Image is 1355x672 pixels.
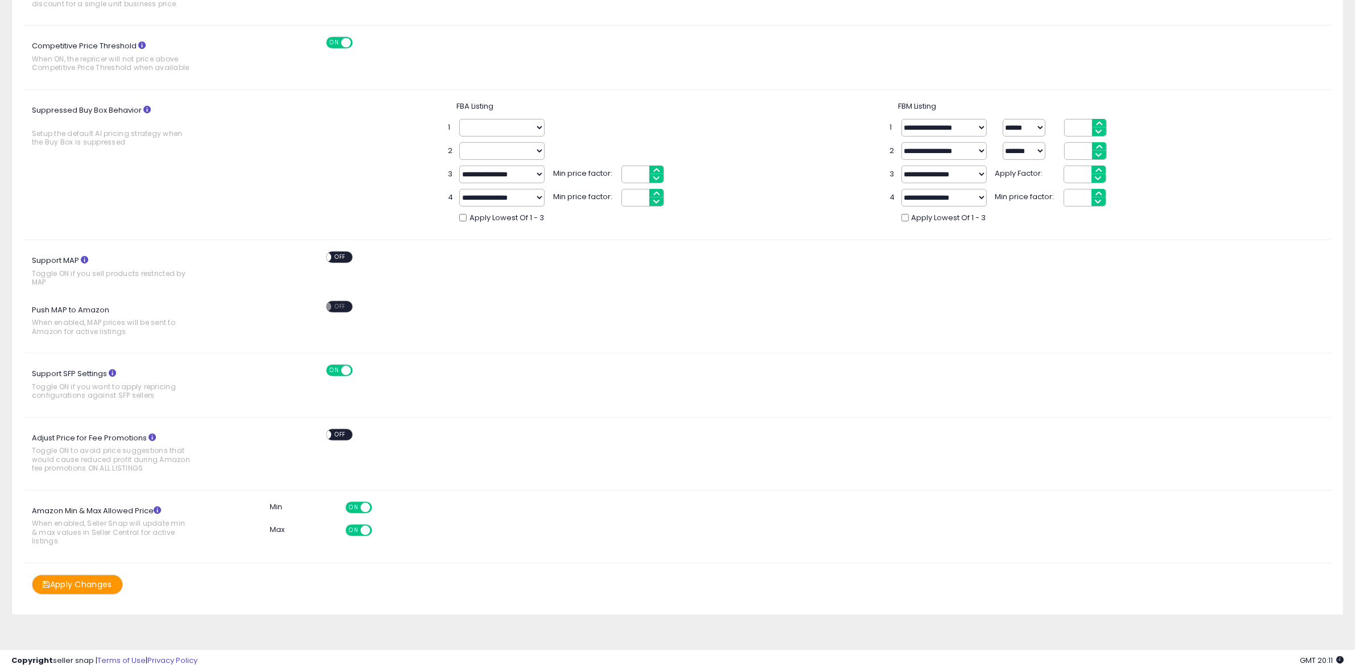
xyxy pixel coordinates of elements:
[97,655,146,666] a: Terms of Use
[448,146,454,156] span: 2
[23,502,227,551] label: Amazon Min & Max Allowed Price
[890,192,896,203] span: 4
[890,146,896,156] span: 2
[11,655,197,666] div: seller snap | |
[23,301,227,342] label: Push MAP to Amazon
[23,37,227,78] label: Competitive Price Threshold
[448,122,454,133] span: 1
[351,38,369,48] span: OFF
[351,366,369,376] span: OFF
[370,502,388,512] span: OFF
[32,269,191,287] span: Toggle ON if you sell products restricted by MAP
[912,213,986,224] span: Apply Lowest Of 1 - 3
[23,101,227,152] label: Suppressed Buy Box Behavior
[331,430,349,439] span: OFF
[32,446,191,472] span: Toggle ON to avoid price suggestions that would cause reduced profit during Amazon fee promotions...
[899,101,937,112] span: FBM Listing
[32,129,191,147] span: Setup the default AI pricing strategy when the Buy Box is suppressed
[327,38,341,48] span: ON
[995,189,1058,203] span: Min price factor:
[23,365,227,406] label: Support SFP Settings
[331,253,349,262] span: OFF
[32,318,191,336] span: When enabled, MAP prices will be sent to Amazon for active listings.
[347,525,361,535] span: ON
[448,169,454,180] span: 3
[469,213,544,224] span: Apply Lowest Of 1 - 3
[553,166,616,179] span: Min price factor:
[147,655,197,666] a: Privacy Policy
[995,166,1058,179] span: Apply Factor:
[890,169,896,180] span: 3
[23,252,227,292] label: Support MAP
[32,575,123,595] button: Apply Changes
[23,429,227,479] label: Adjust Price for Fee Promotions
[32,382,191,400] span: Toggle ON if you want to apply repricing configurations against SFP sellers
[347,502,361,512] span: ON
[456,101,493,112] span: FBA Listing
[270,502,282,513] label: Min
[370,525,388,535] span: OFF
[270,525,285,535] label: Max
[890,122,896,133] span: 1
[331,302,349,311] span: OFF
[32,519,191,545] span: When enabled, Seller Snap will update min & max values in Seller Central for active listings.
[553,189,616,203] span: Min price factor:
[327,366,341,376] span: ON
[11,655,53,666] strong: Copyright
[1300,655,1344,666] span: 2025-08-15 20:11 GMT
[32,55,191,72] span: When ON, the repricer will not price above Competitive Price Threshold when available
[448,192,454,203] span: 4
